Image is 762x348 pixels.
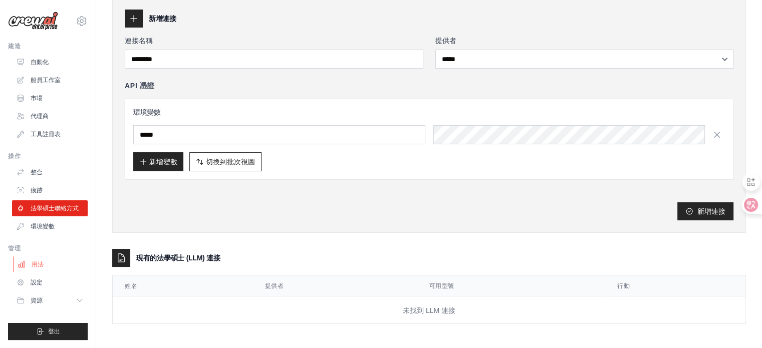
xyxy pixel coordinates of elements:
[265,282,284,289] font: 提供者
[31,113,49,120] font: 代理商
[8,43,21,50] font: 建造
[12,164,88,180] a: 整合
[697,207,725,215] font: 新增連接
[429,282,454,289] font: 可用型號
[12,54,88,70] a: 自動化
[48,328,60,335] font: 登出
[136,254,220,262] font: 現有的法學碩士 (LLM) 連接
[125,37,153,45] font: 連接名稱
[125,82,154,90] font: API 憑證
[8,245,21,252] font: 管理
[149,158,177,166] font: 新增變數
[12,292,88,308] button: 資源
[189,152,262,171] button: 切換到批次視圖
[12,274,88,290] a: 設定
[12,90,88,106] a: 市場
[206,158,255,166] font: 切換到批次視圖
[31,279,43,286] font: 設定
[31,205,79,212] font: 法學碩士聯絡方式
[12,182,88,198] a: 痕跡
[8,153,21,160] font: 操作
[12,72,88,88] a: 船員工作室
[149,15,176,23] font: 新增連接
[677,202,733,220] button: 新增連接
[125,282,137,289] font: 姓名
[617,282,630,289] font: 行動
[403,306,455,314] font: 未找到 LLM 連接
[31,223,55,230] font: 環境變數
[31,77,61,84] font: 船員工作室
[8,323,88,340] button: 登出
[12,200,88,216] a: 法學碩士聯絡方式
[8,12,58,31] img: 標識
[133,108,161,116] font: 環境變數
[31,169,43,176] font: 整合
[31,297,43,304] font: 資源
[31,95,43,102] font: 市場
[31,187,43,194] font: 痕跡
[13,256,89,272] a: 用法
[31,59,49,66] font: 自動化
[12,218,88,234] a: 環境變數
[31,131,61,138] font: 工具註冊表
[12,126,88,142] a: 工具註冊表
[12,108,88,124] a: 代理商
[435,37,456,45] font: 提供者
[133,152,183,171] button: 新增變數
[32,261,44,268] font: 用法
